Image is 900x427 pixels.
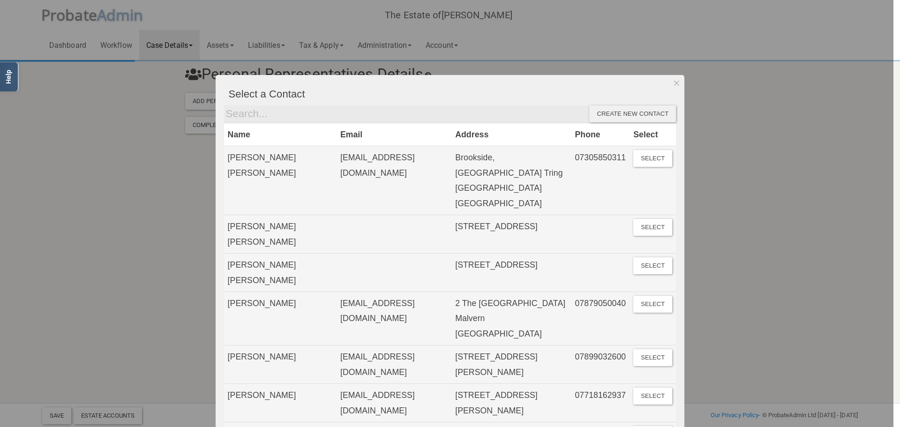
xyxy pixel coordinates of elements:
td: [STREET_ADDRESS] [451,254,571,292]
td: [PERSON_NAME] [224,384,337,422]
th: Name [224,123,337,146]
td: 07899032600 [571,345,630,384]
th: Select [630,123,676,146]
td: Brookside, [GEOGRAPHIC_DATA] Tring [GEOGRAPHIC_DATA] [GEOGRAPHIC_DATA] [451,146,571,215]
td: [PERSON_NAME] [PERSON_NAME] [224,146,337,215]
button: Select [633,219,672,236]
button: Select [633,388,672,405]
input: Search... [224,105,590,122]
td: [STREET_ADDRESS] [451,215,571,254]
td: [PERSON_NAME] [PERSON_NAME] [224,215,337,254]
td: 07305850311 [571,146,630,215]
td: [STREET_ADDRESS][PERSON_NAME] [451,384,571,422]
th: Address [451,123,571,146]
td: 07718162937 [571,384,630,422]
td: [EMAIL_ADDRESS][DOMAIN_NAME] [337,345,451,384]
button: Select [633,257,672,274]
th: Phone [571,123,630,146]
td: [PERSON_NAME] [224,345,337,384]
td: [PERSON_NAME] [PERSON_NAME] [224,254,337,292]
td: 2 The [GEOGRAPHIC_DATA] Malvern [GEOGRAPHIC_DATA] [451,292,571,345]
button: Select [633,349,672,366]
td: 07879050040 [571,292,630,345]
td: [STREET_ADDRESS][PERSON_NAME] [451,345,571,384]
button: Select [633,150,672,167]
button: Select [633,296,672,313]
th: Email [337,123,451,146]
td: [EMAIL_ADDRESS][DOMAIN_NAME] [337,384,451,422]
h4: Select a Contact [229,89,676,100]
td: [EMAIL_ADDRESS][DOMAIN_NAME] [337,146,451,215]
td: [EMAIL_ADDRESS][DOMAIN_NAME] [337,292,451,345]
div: Create new contact [589,105,676,122]
td: [PERSON_NAME] [224,292,337,345]
button: Dismiss [669,75,684,91]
